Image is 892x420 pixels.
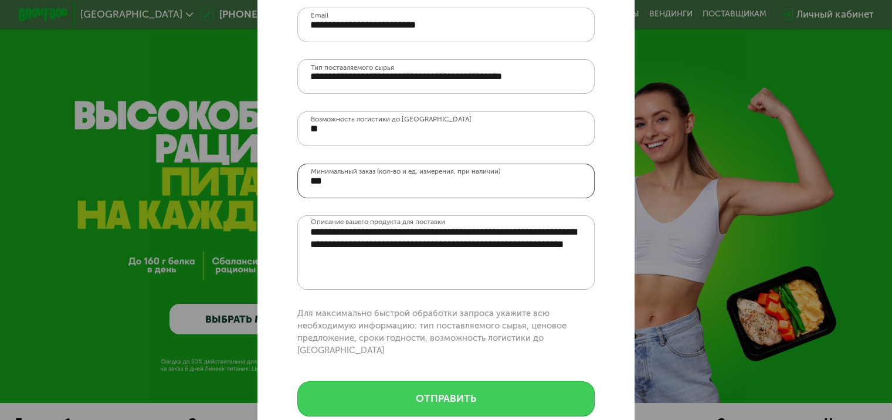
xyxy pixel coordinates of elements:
[311,12,328,19] label: Email
[311,65,394,72] label: Тип поставляемого сырья
[297,307,595,357] p: Для максимально быстрой обработки запроса укажите всю необходимую информацию: тип поставляемого с...
[311,168,500,175] label: Минимальный заказ (кол-во и ед. измерения, при наличии)
[311,216,445,228] label: Описание вашего продукта для поставки
[297,381,595,416] button: отправить
[311,116,472,123] label: Возможность логистики до [GEOGRAPHIC_DATA]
